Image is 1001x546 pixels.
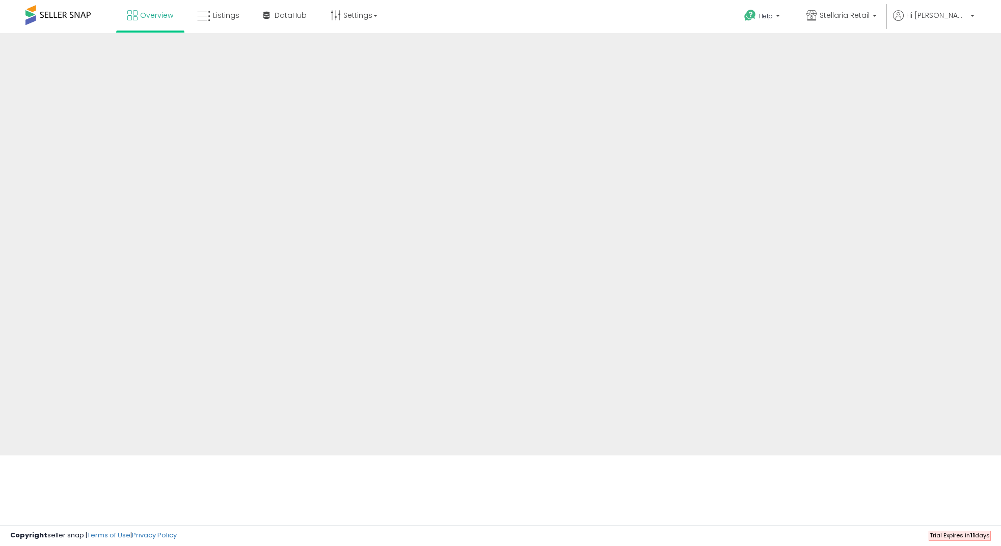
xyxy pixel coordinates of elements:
[906,10,967,20] span: Hi [PERSON_NAME]
[213,10,239,20] span: Listings
[893,10,975,33] a: Hi [PERSON_NAME]
[736,2,790,33] a: Help
[820,10,870,20] span: Stellaria Retail
[275,10,307,20] span: DataHub
[140,10,173,20] span: Overview
[744,9,756,22] i: Get Help
[759,12,773,20] span: Help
